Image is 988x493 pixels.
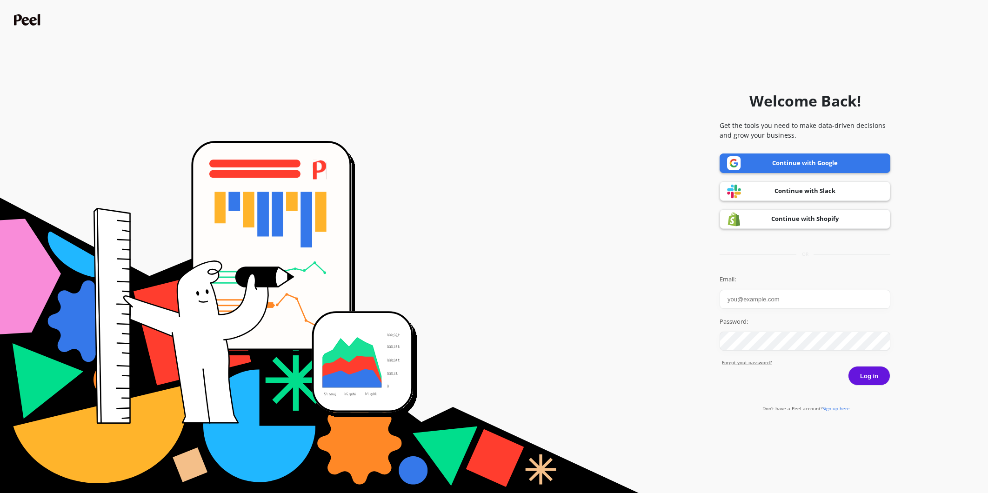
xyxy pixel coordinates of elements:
[720,290,890,309] input: you@example.com
[720,181,890,201] a: Continue with Slack
[848,366,890,386] button: Log in
[720,275,890,284] label: Email:
[727,212,741,227] img: Shopify logo
[822,405,850,412] span: Sign up here
[749,90,861,112] h1: Welcome Back!
[722,359,890,366] a: Forgot yout password?
[720,153,890,173] a: Continue with Google
[762,405,850,412] a: Don't have a Peel account?Sign up here
[720,317,890,326] label: Password:
[720,209,890,229] a: Continue with Shopify
[720,251,890,258] div: or
[14,14,43,26] img: Peel
[727,156,741,170] img: Google logo
[720,120,890,140] p: Get the tools you need to make data-driven decisions and grow your business.
[727,184,741,199] img: Slack logo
